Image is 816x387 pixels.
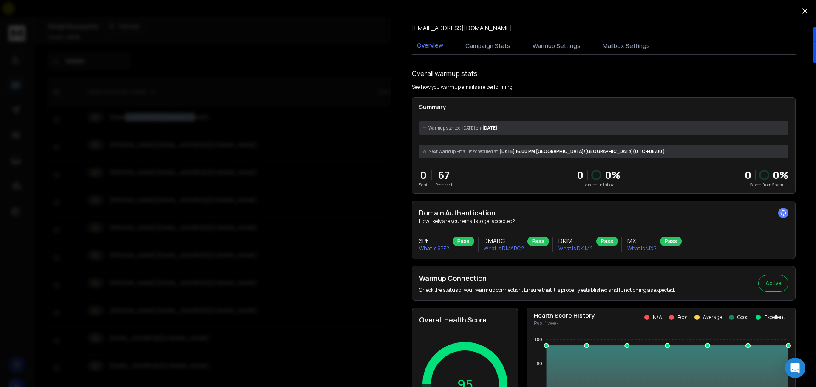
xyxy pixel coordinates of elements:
[435,168,452,182] p: 67
[627,245,657,252] p: What is MX ?
[534,311,595,320] p: Health Score History
[428,125,481,131] span: Warmup started [DATE] on
[419,237,449,245] h3: SPF
[703,314,722,321] p: Average
[419,208,788,218] h2: Domain Authentication
[453,237,474,246] div: Pass
[558,237,593,245] h3: DKIM
[412,24,512,32] p: [EMAIL_ADDRESS][DOMAIN_NAME]
[605,168,620,182] p: 0 %
[419,121,788,135] div: [DATE]
[419,315,511,325] h2: Overall Health Score
[660,237,682,246] div: Pass
[419,245,449,252] p: What is SPF ?
[527,37,586,55] button: Warmup Settings
[412,68,478,79] h1: Overall warmup stats
[484,245,524,252] p: What is DMARC ?
[534,337,542,342] tspan: 100
[737,314,749,321] p: Good
[534,320,595,327] p: Past 1 week
[419,273,675,283] h2: Warmup Connection
[653,314,662,321] p: N/A
[419,218,788,225] p: How likely are your emails to get accepted?
[745,168,751,182] strong: 0
[764,314,785,321] p: Excellent
[435,182,452,188] p: Received
[596,237,618,246] div: Pass
[527,237,549,246] div: Pass
[577,168,584,182] p: 0
[460,37,516,55] button: Campaign Stats
[627,237,657,245] h3: MX
[428,148,498,155] span: Next Warmup Email is scheduled at
[758,275,788,292] button: Active
[598,37,655,55] button: Mailbox Settings
[773,168,788,182] p: 0 %
[745,182,788,188] p: Saved from Spam
[537,361,542,366] tspan: 80
[412,84,513,90] p: See how you warmup emails are performing
[419,168,428,182] p: 0
[785,358,805,378] div: Open Intercom Messenger
[419,145,788,158] div: [DATE] 16:00 PM [GEOGRAPHIC_DATA]/[GEOGRAPHIC_DATA] (UTC +06:00 )
[577,182,620,188] p: Landed in Inbox
[677,314,688,321] p: Poor
[419,287,675,294] p: Check the status of your warmup connection. Ensure that it is properly established and functionin...
[558,245,593,252] p: What is DKIM ?
[484,237,524,245] h3: DMARC
[419,103,788,111] p: Summary
[412,36,448,56] button: Overview
[419,182,428,188] p: Sent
